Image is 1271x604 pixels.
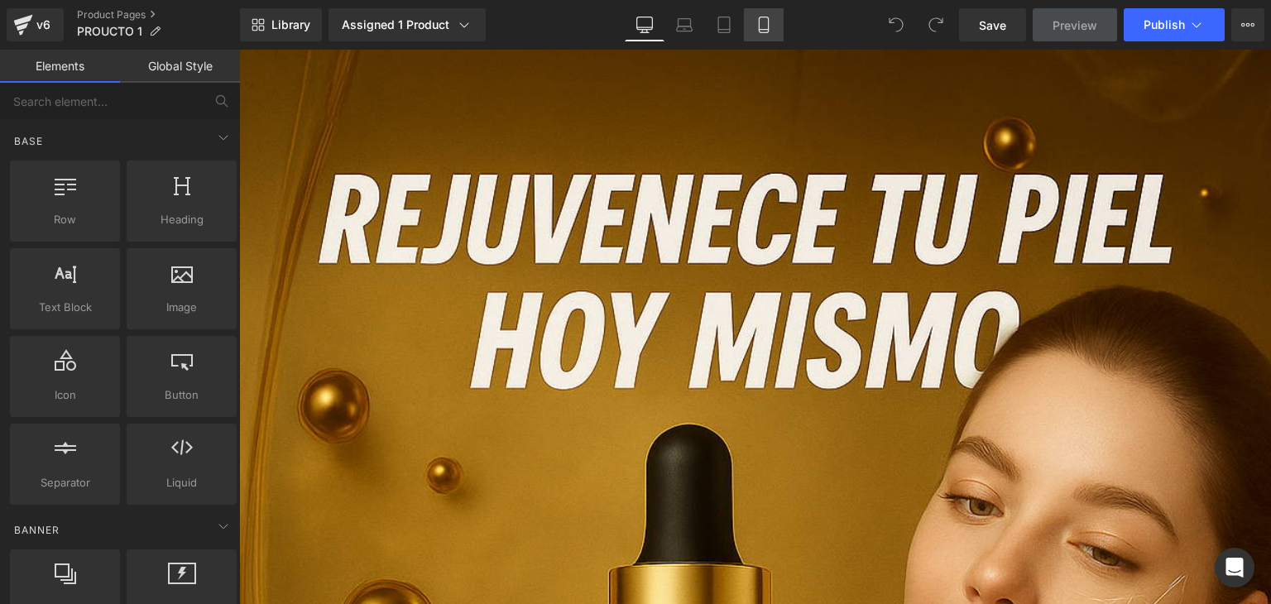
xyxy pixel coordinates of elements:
a: Mobile [744,8,784,41]
span: Library [271,17,310,32]
div: v6 [33,14,54,36]
a: Laptop [664,8,704,41]
a: Product Pages [77,8,240,22]
div: Open Intercom Messenger [1215,548,1254,587]
div: Assigned 1 Product [342,17,472,33]
span: Heading [132,211,232,228]
span: Liquid [132,474,232,491]
span: Image [132,299,232,316]
span: Save [979,17,1006,34]
button: Undo [880,8,913,41]
span: Text Block [15,299,115,316]
a: New Library [240,8,322,41]
span: Row [15,211,115,228]
span: Base [12,133,45,149]
a: Tablet [704,8,744,41]
button: Publish [1124,8,1225,41]
a: v6 [7,8,64,41]
span: Preview [1053,17,1097,34]
button: More [1231,8,1264,41]
span: Banner [12,522,61,538]
span: Publish [1144,18,1185,31]
span: Button [132,386,232,404]
span: Separator [15,474,115,491]
button: Redo [919,8,952,41]
a: Desktop [625,8,664,41]
a: Preview [1033,8,1117,41]
span: PROUCTO 1 [77,25,142,38]
span: Icon [15,386,115,404]
a: Global Style [120,50,240,83]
